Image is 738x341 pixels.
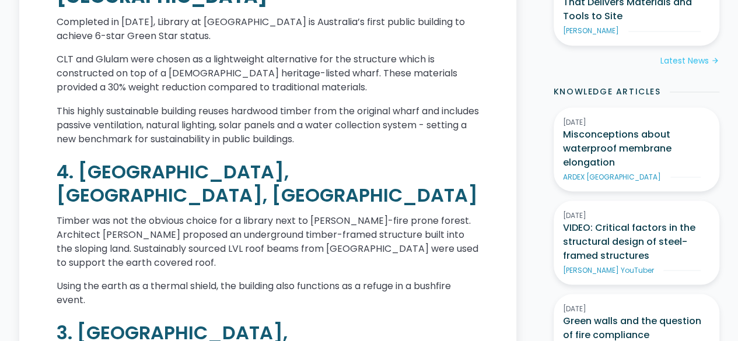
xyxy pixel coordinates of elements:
h2: 4. [GEOGRAPHIC_DATA], [GEOGRAPHIC_DATA], [GEOGRAPHIC_DATA] [57,160,479,206]
div: ARDEX [GEOGRAPHIC_DATA] [563,171,661,182]
h3: VIDEO: Critical factors in the structural design of steel-framed structures [563,220,710,262]
div: Latest News [660,55,709,67]
p: Timber was not the obvious choice for a library next to [PERSON_NAME]-fire prone forest. Architec... [57,213,479,269]
div: [DATE] [563,303,710,314]
a: Latest Newsarrow_forward [660,55,719,67]
p: CLT and Glulam were chosen as a lightweight alternative for the structure which is constructed on... [57,52,479,94]
div: [PERSON_NAME] [563,26,619,36]
a: [DATE]Misconceptions about waterproof membrane elongationARDEX [GEOGRAPHIC_DATA] [554,107,719,191]
div: [DATE] [563,210,710,220]
div: arrow_forward [711,55,719,67]
a: [DATE]VIDEO: Critical factors in the structural design of steel-framed structures[PERSON_NAME] Yo... [554,201,719,284]
p: Using the earth as a thermal shield, the building also functions as a refuge in a bushfire event. [57,279,479,307]
h3: Misconceptions about waterproof membrane elongation [563,127,710,169]
div: [PERSON_NAME] YouTuber [563,265,654,275]
p: Completed in [DATE], Library at [GEOGRAPHIC_DATA] is Australia’s first public building to achieve... [57,15,479,43]
div: [DATE] [563,117,710,127]
h2: Knowledge Articles [554,86,661,98]
p: This highly sustainable building reuses hardwood timber from the original wharf and includes pass... [57,104,479,146]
